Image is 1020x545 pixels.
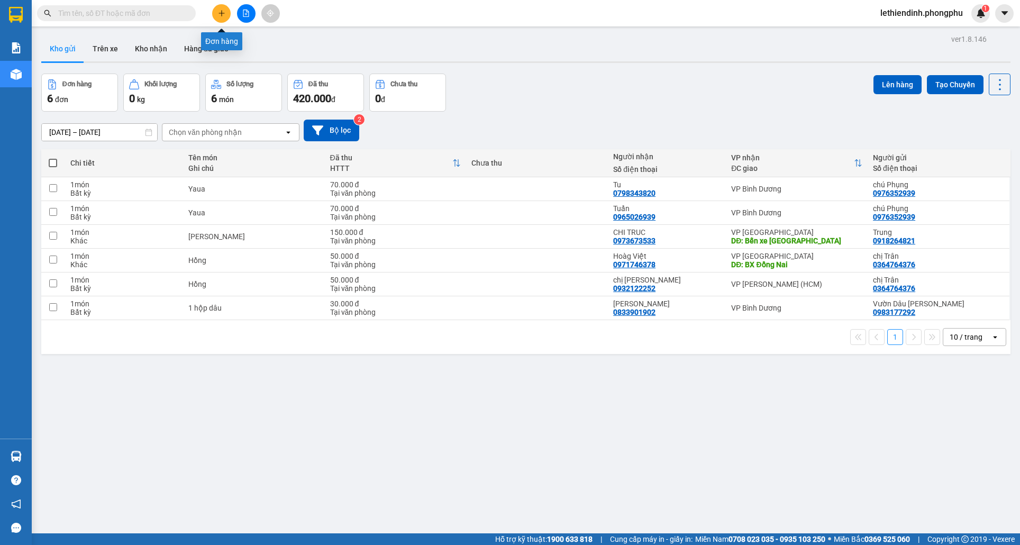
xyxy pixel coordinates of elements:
span: lethiendinh.phongphu [872,6,971,20]
div: Tuấn [613,204,721,213]
span: 6 [47,92,53,105]
button: Hàng đã giao [176,36,237,61]
span: 0 [375,92,381,105]
img: logo-vxr [9,7,23,23]
div: Tại văn phòng [330,213,461,221]
div: 0983177292 [873,308,915,316]
div: Tại văn phòng [330,284,461,293]
div: 30.000 đ [330,299,461,308]
span: file-add [242,10,250,17]
div: Chưa thu [471,159,603,167]
div: Trung [873,228,1004,237]
div: 0918264821 [873,237,915,245]
img: icon-new-feature [976,8,986,18]
span: 6 [211,92,217,105]
span: search [44,10,51,17]
div: 0798343820 [613,189,655,197]
span: plus [218,10,225,17]
div: Số lượng [226,80,253,88]
span: đ [331,95,335,104]
div: 50.000 đ [330,276,461,284]
div: Tại văn phòng [330,237,461,245]
div: ver 1.8.146 [951,33,987,45]
span: question-circle [11,475,21,485]
div: Số điện thoại [613,165,721,174]
button: Số lượng6món [205,74,282,112]
svg: open [991,333,999,341]
span: đơn [55,95,68,104]
button: 1 [887,329,903,345]
div: VP Bình Dương [731,185,862,193]
span: Miền Nam [695,533,825,545]
div: CHI TRUC [613,228,721,237]
span: kg [137,95,145,104]
div: chị Trân [873,276,1004,284]
button: aim [261,4,280,23]
div: chị Tú [613,276,721,284]
div: Yaua [188,185,320,193]
div: Đơn hàng [62,80,92,88]
div: Bất kỳ [70,284,178,293]
div: 0976352939 [873,213,915,221]
div: 1 món [70,228,178,237]
div: 1 món [70,252,178,260]
div: THUNG HONG [188,232,320,241]
button: Chưa thu0đ [369,74,446,112]
button: file-add [237,4,256,23]
button: Tạo Chuyến [927,75,983,94]
div: chú Phụng [873,180,1004,189]
div: HTTT [330,164,453,172]
div: Khối lượng [144,80,177,88]
div: 150.000 đ [330,228,461,237]
div: 0932122252 [613,284,655,293]
img: warehouse-icon [11,69,22,80]
span: 0 [129,92,135,105]
span: Cung cấp máy in - giấy in: [610,533,693,545]
div: 0833901902 [613,308,655,316]
div: 1 hộp dâu [188,304,320,312]
div: 0971746378 [613,260,655,269]
div: VP [PERSON_NAME] (HCM) [731,280,862,288]
div: DĐ: BX Đồng Nai [731,260,862,269]
div: 1 món [70,180,178,189]
div: VP [GEOGRAPHIC_DATA] [731,252,862,260]
span: 420.000 [293,92,331,105]
div: Tại văn phòng [330,260,461,269]
div: Yaua [188,208,320,217]
div: Số điện thoại [873,164,1004,172]
strong: 1900 633 818 [547,535,593,543]
div: Bất kỳ [70,308,178,316]
sup: 2 [354,114,365,125]
span: notification [11,499,21,509]
svg: open [284,128,293,137]
img: warehouse-icon [11,451,22,462]
div: Vườn Dâu Đan Thanh [873,299,1004,308]
div: Tên món [188,153,320,162]
div: Hoàg Việt [613,252,721,260]
div: Bất kỳ [70,213,178,221]
span: | [918,533,919,545]
div: 50.000 đ [330,252,461,260]
button: Lên hàng [873,75,922,94]
div: Chi tiết [70,159,178,167]
div: 0976352939 [873,189,915,197]
div: ĐC giao [731,164,854,172]
button: plus [212,4,231,23]
div: Chưa thu [390,80,417,88]
div: Tại văn phòng [330,308,461,316]
div: Tu [613,180,721,189]
div: 0364764376 [873,260,915,269]
span: message [11,523,21,533]
span: ⚪️ [828,537,831,541]
div: Hồng [188,256,320,265]
th: Toggle SortBy [325,149,467,177]
div: Tại văn phòng [330,189,461,197]
input: Tìm tên, số ĐT hoặc mã đơn [58,7,183,19]
span: Miền Bắc [834,533,910,545]
div: Ghi chú [188,164,320,172]
span: Hỗ trợ kỹ thuật: [495,533,593,545]
div: 1 món [70,299,178,308]
th: Toggle SortBy [726,149,868,177]
span: copyright [961,535,969,543]
span: đ [381,95,385,104]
